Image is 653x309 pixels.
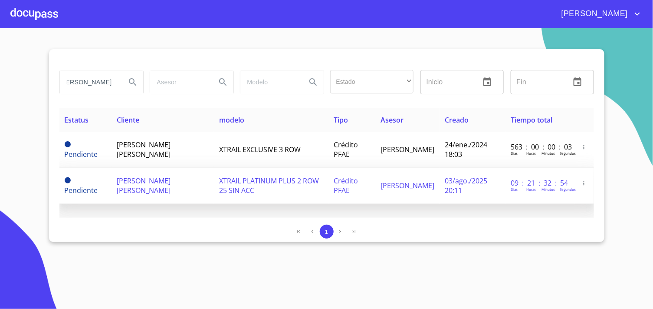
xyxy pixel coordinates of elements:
span: Tipo [334,115,348,125]
button: account of current user [555,7,643,21]
span: 24/ene./2024 18:03 [445,140,487,159]
input: search [150,70,209,94]
button: Search [213,72,233,93]
span: [PERSON_NAME] [381,145,434,154]
p: Minutos [541,187,555,192]
span: Crédito PFAE [334,176,358,195]
span: Tiempo total [511,115,552,125]
span: Estatus [65,115,89,125]
span: 03/ago./2025 20:11 [445,176,487,195]
p: Segundos [560,187,576,192]
button: Search [122,72,143,93]
span: [PERSON_NAME] [555,7,632,21]
p: 09 : 21 : 32 : 54 [511,178,569,188]
span: Pendiente [65,141,71,147]
span: 1 [325,229,328,235]
div: ​ [330,70,413,93]
p: Dias [511,187,518,192]
span: XTRAIL PLATINUM PLUS 2 ROW 25 SIN ACC [219,176,319,195]
span: Cliente [117,115,139,125]
span: Crédito PFAE [334,140,358,159]
span: Pendiente [65,177,71,183]
span: modelo [219,115,244,125]
p: Dias [511,151,518,156]
p: Horas [526,151,536,156]
p: Segundos [560,151,576,156]
span: [PERSON_NAME] [381,181,434,190]
input: search [60,70,119,94]
input: search [240,70,299,94]
p: 563 : 00 : 00 : 03 [511,142,569,152]
span: Pendiente [65,186,98,195]
span: [PERSON_NAME] [PERSON_NAME] [117,140,171,159]
span: Asesor [381,115,404,125]
span: Pendiente [65,150,98,159]
span: [PERSON_NAME] [PERSON_NAME] [117,176,171,195]
span: XTRAIL EXCLUSIVE 3 ROW [219,145,301,154]
button: Search [303,72,324,93]
button: 1 [320,225,334,239]
p: Horas [526,187,536,192]
span: Creado [445,115,469,125]
p: Minutos [541,151,555,156]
